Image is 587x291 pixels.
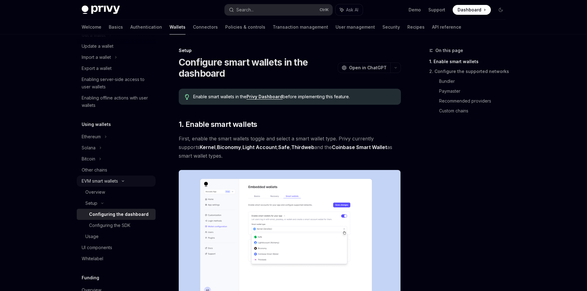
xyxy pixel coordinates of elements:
span: First, enable the smart wallets toggle and select a smart wallet type. Privy currently supports ,... [179,134,401,160]
a: Export a wallet [77,63,156,74]
div: UI components [82,244,112,251]
a: Configuring the dashboard [77,209,156,220]
a: Overview [77,187,156,198]
h1: Configure smart wallets in the dashboard [179,57,335,79]
a: Recipes [407,20,425,34]
span: Ctrl K [320,7,329,12]
a: Update a wallet [77,41,156,52]
div: Overview [85,188,105,196]
div: Ethereum [82,133,101,140]
a: 2. Configure the supported networks [429,67,511,76]
div: Configuring the SDK [89,222,130,229]
a: Enabling offline actions with user wallets [77,92,156,111]
div: Bitcoin [82,155,95,163]
a: Authentication [130,20,162,34]
div: Export a wallet [82,65,112,72]
button: Search...CtrlK [225,4,332,15]
a: Coinbase Smart Wallet [332,144,387,151]
a: Thirdweb [291,144,314,151]
a: Basics [109,20,123,34]
a: Recommended providers [439,96,511,106]
span: Enable smart wallets in the before implementing this feature. [193,94,394,100]
div: Configuring the dashboard [89,211,149,218]
a: Transaction management [273,20,328,34]
a: UI components [77,242,156,253]
a: Welcome [82,20,101,34]
div: Other chains [82,166,107,174]
a: Bundler [439,76,511,86]
a: 1. Enable smart wallets [429,57,511,67]
h5: Funding [82,274,99,281]
a: Usage [77,231,156,242]
div: Setup [179,47,401,54]
span: Dashboard [458,7,481,13]
a: Safe [278,144,290,151]
svg: Tip [185,94,189,100]
a: Biconomy [217,144,241,151]
div: Enabling server-side access to user wallets [82,76,152,91]
a: Security [382,20,400,34]
button: Ask AI [336,4,363,15]
h5: Using wallets [82,121,111,128]
span: On this page [435,47,463,54]
div: Setup [85,200,97,207]
div: Update a wallet [82,42,113,50]
a: Connectors [193,20,218,34]
div: Usage [85,233,99,240]
a: Custom chains [439,106,511,116]
div: Enabling offline actions with user wallets [82,94,152,109]
a: API reference [432,20,461,34]
img: dark logo [82,6,120,14]
a: Whitelabel [77,253,156,264]
a: Enabling server-side access to user wallets [77,74,156,92]
a: Other chains [77,164,156,176]
a: Demo [409,7,421,13]
div: Solana [82,144,96,152]
a: Paymaster [439,86,511,96]
button: Toggle dark mode [496,5,506,15]
span: Open in ChatGPT [349,65,387,71]
a: Configuring the SDK [77,220,156,231]
span: 1. Enable smart wallets [179,119,257,129]
div: EVM smart wallets [82,177,118,185]
a: Support [428,7,445,13]
a: Wallets [169,20,185,34]
div: Whitelabel [82,255,103,262]
a: Dashboard [453,5,491,15]
div: Import a wallet [82,54,111,61]
a: User management [336,20,375,34]
span: Ask AI [346,7,358,13]
a: Privy Dashboard [247,94,283,99]
a: Kernel [200,144,215,151]
div: Search... [236,6,254,14]
a: Light Account [243,144,277,151]
a: Policies & controls [225,20,265,34]
button: Open in ChatGPT [338,63,390,73]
